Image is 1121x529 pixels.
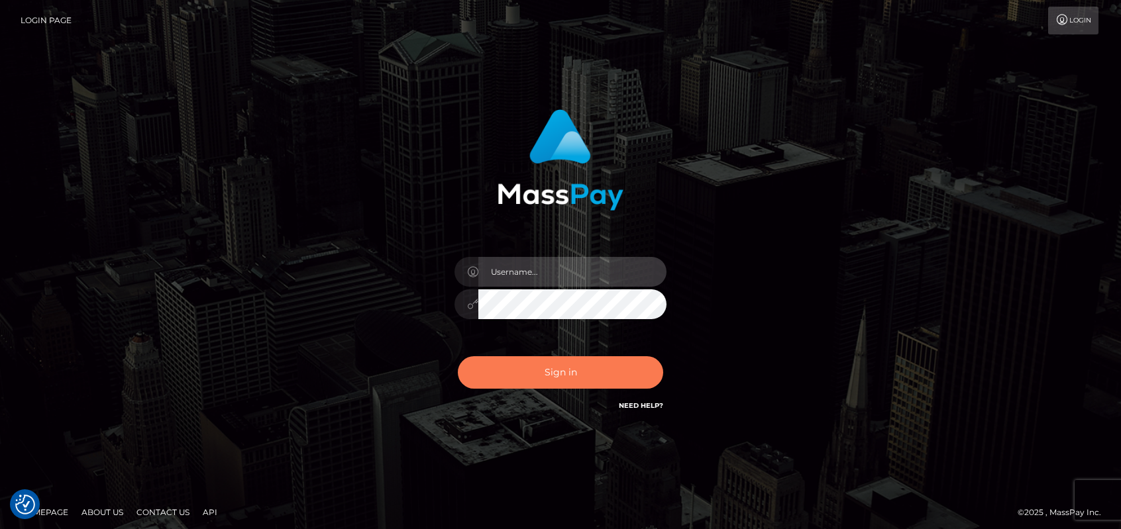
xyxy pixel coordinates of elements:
img: MassPay Login [498,109,623,211]
a: Need Help? [619,401,663,410]
a: Login [1048,7,1098,34]
a: Homepage [15,502,74,522]
button: Sign in [458,356,663,389]
button: Consent Preferences [15,495,35,514]
a: Contact Us [131,502,195,522]
a: Login Page [21,7,72,34]
a: About Us [76,502,129,522]
img: Revisit consent button [15,495,35,514]
input: Username... [478,257,667,287]
div: © 2025 , MassPay Inc. [1018,505,1111,520]
a: API [197,502,223,522]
